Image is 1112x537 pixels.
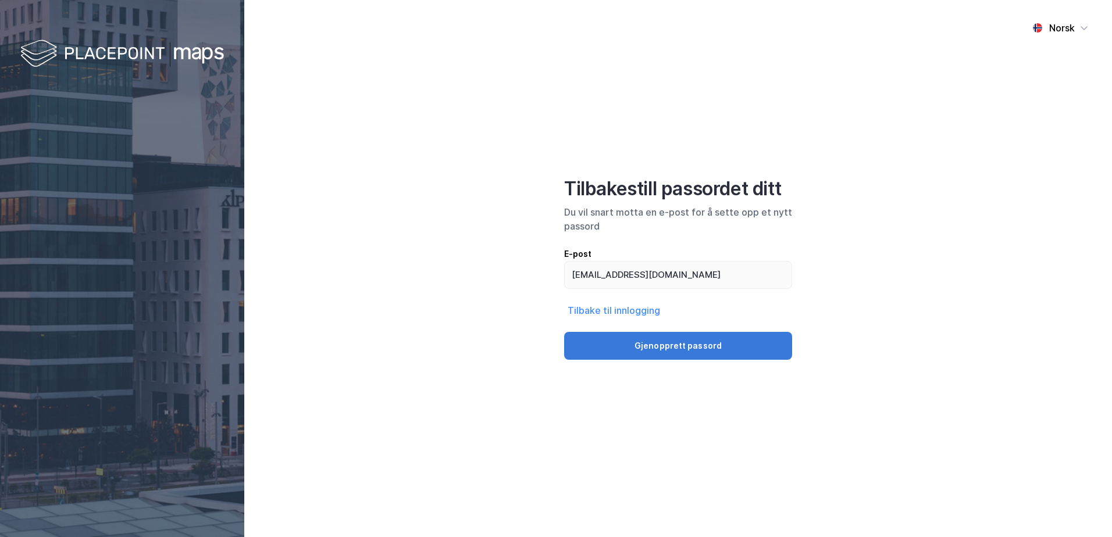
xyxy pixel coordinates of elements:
iframe: Chat Widget [1054,481,1112,537]
img: logo-white.f07954bde2210d2a523dddb988cd2aa7.svg [20,37,224,71]
button: Tilbake til innlogging [564,303,664,318]
div: E-post [564,247,792,261]
button: Gjenopprett passord [564,332,792,360]
div: Tilbakestill passordet ditt [564,177,792,201]
div: Norsk [1049,21,1075,35]
div: Du vil snart motta en e-post for å sette opp et nytt passord [564,205,792,233]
